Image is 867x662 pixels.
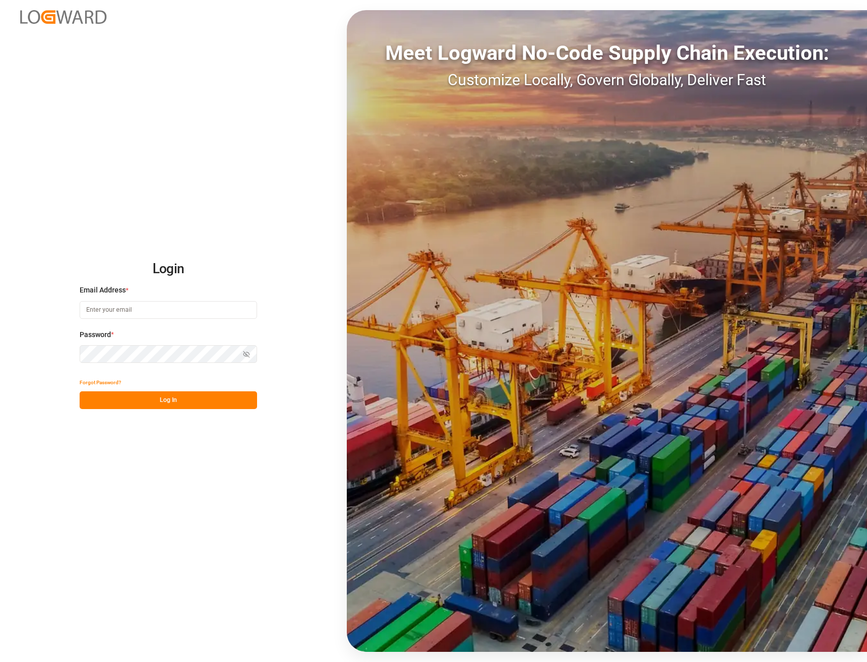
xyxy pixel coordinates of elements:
button: Log In [80,391,257,409]
button: Forgot Password? [80,374,121,391]
div: Customize Locally, Govern Globally, Deliver Fast [347,68,867,91]
span: Email Address [80,285,126,296]
div: Meet Logward No-Code Supply Chain Execution: [347,38,867,68]
span: Password [80,329,111,340]
input: Enter your email [80,301,257,319]
img: Logward_new_orange.png [20,10,106,24]
h2: Login [80,253,257,285]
